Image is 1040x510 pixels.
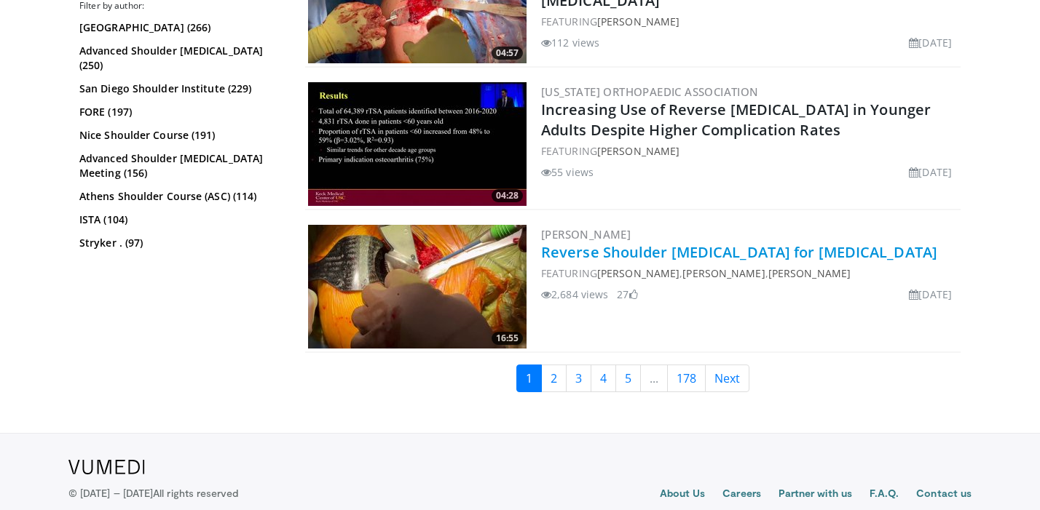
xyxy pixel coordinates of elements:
[79,212,280,227] a: ISTA (104)
[541,287,608,302] li: 2,684 views
[492,189,523,202] span: 04:28
[79,81,280,96] a: San Diego Shoulder Institute (229)
[705,364,749,392] a: Next
[682,266,765,280] a: [PERSON_NAME]
[597,144,679,158] a: [PERSON_NAME]
[492,47,523,60] span: 04:57
[768,266,851,280] a: [PERSON_NAME]
[541,100,931,140] a: Increasing Use of Reverse [MEDICAL_DATA] in Younger Adults Despite Higher Complication Rates
[615,364,641,392] a: 5
[779,486,852,503] a: Partner with us
[660,486,706,503] a: About Us
[541,266,958,281] div: FEATURING , ,
[79,44,280,73] a: Advanced Shoulder [MEDICAL_DATA] (250)
[308,82,527,206] a: 04:28
[541,364,567,392] a: 2
[722,486,761,503] a: Careers
[79,189,280,204] a: Athens Shoulder Course (ASC) (114)
[909,164,952,180] li: [DATE]
[308,225,527,348] img: d18e963a-637f-4b7b-b564-15b90de41d86.300x170_q85_crop-smart_upscale.jpg
[617,287,637,302] li: 27
[305,364,961,392] nav: Search results pages
[79,236,280,250] a: Stryker . (97)
[916,486,972,503] a: Contact us
[870,486,899,503] a: F.A.Q.
[79,151,280,180] a: Advanced Shoulder [MEDICAL_DATA] Meeting (156)
[667,364,706,392] a: 178
[79,105,280,119] a: FORE (197)
[541,164,594,180] li: 55 views
[597,266,679,280] a: [PERSON_NAME]
[597,15,679,28] a: [PERSON_NAME]
[541,242,937,262] a: Reverse Shoulder [MEDICAL_DATA] for [MEDICAL_DATA]
[541,84,759,99] a: [US_STATE] Orthopaedic Association
[153,487,238,499] span: All rights reserved
[909,287,952,302] li: [DATE]
[541,143,958,159] div: FEATURING
[541,35,599,50] li: 112 views
[308,225,527,348] a: 16:55
[68,486,239,501] p: © [DATE] – [DATE]
[566,364,591,392] a: 3
[492,332,523,345] span: 16:55
[79,128,280,143] a: Nice Shoulder Course (191)
[541,14,958,29] div: FEATURING
[68,460,145,474] img: VuMedi Logo
[909,35,952,50] li: [DATE]
[79,20,280,35] a: [GEOGRAPHIC_DATA] (266)
[591,364,616,392] a: 4
[541,227,631,242] a: [PERSON_NAME]
[516,364,542,392] a: 1
[308,82,527,206] img: e271d2e3-e60b-4c9c-9c0a-4c03d1a02b9e.300x170_q85_crop-smart_upscale.jpg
